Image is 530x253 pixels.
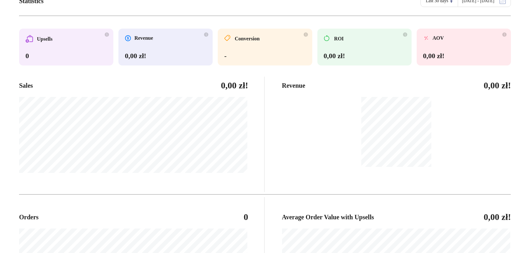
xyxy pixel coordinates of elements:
[484,212,511,222] p: 0,00 zł!
[334,36,344,42] span: ROI
[224,52,226,60] span: -
[282,213,374,221] p: Average Order Value with Upsells
[25,52,29,60] span: 0
[484,80,511,91] p: 0,00 zł!
[134,35,153,41] span: Revenue
[37,36,53,42] span: Upsells
[423,52,444,60] span: 0,00 zł!
[125,52,146,60] span: 0,00 zł!
[433,35,444,41] span: AOV
[324,52,345,60] span: 0,00 zł!
[282,82,305,89] p: Revenue
[221,80,248,91] p: 0,00 zł!
[235,36,259,42] span: Conversion
[244,212,248,222] p: 0
[19,213,39,221] p: Orders
[19,82,33,89] p: Sales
